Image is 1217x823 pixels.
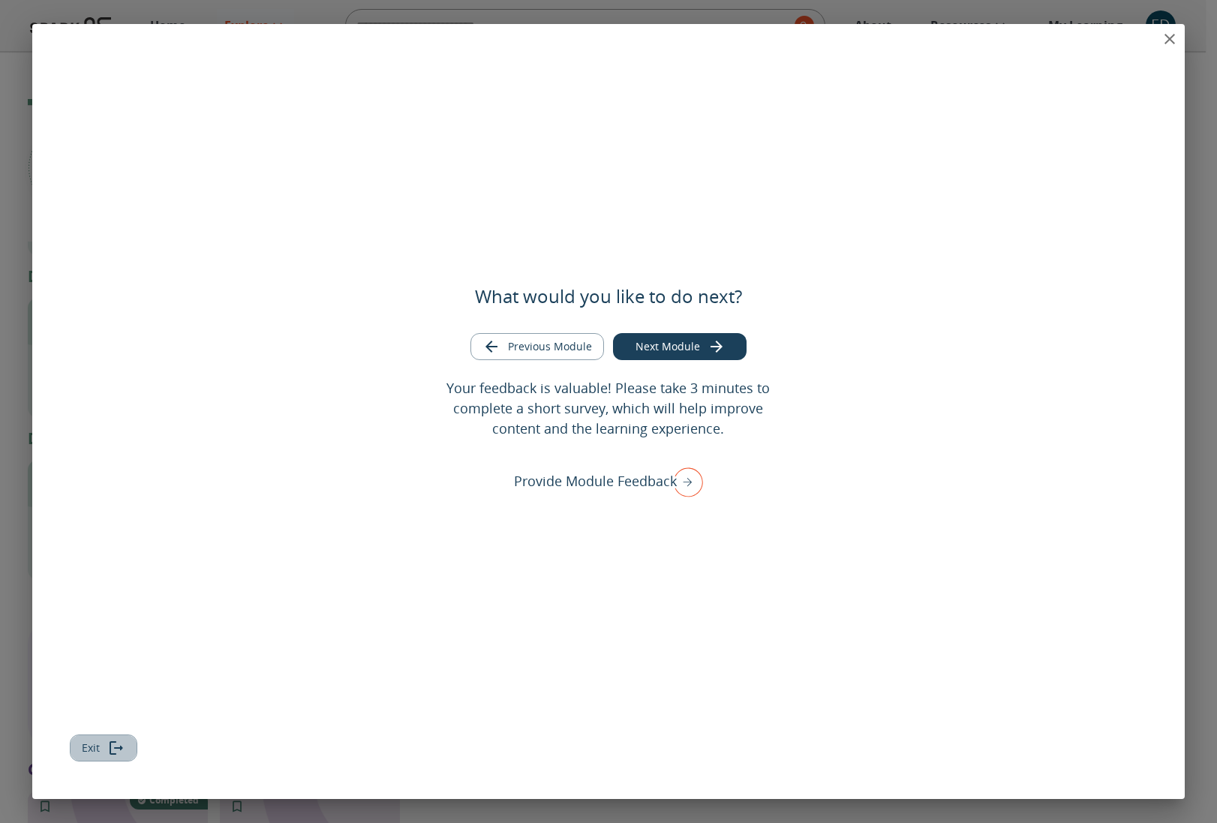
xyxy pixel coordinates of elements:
img: right arrow [666,462,703,501]
div: Provide Module Feedback [514,462,703,501]
p: Provide Module Feedback [514,471,677,491]
p: Your feedback is valuable! Please take 3 minutes to complete a short survey, which will help impr... [436,378,782,439]
button: Go to previous module [470,333,604,361]
button: Go to next module [613,333,747,361]
button: close [1155,24,1185,54]
button: Exit module [70,734,137,762]
h5: What would you like to do next? [475,284,742,308]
